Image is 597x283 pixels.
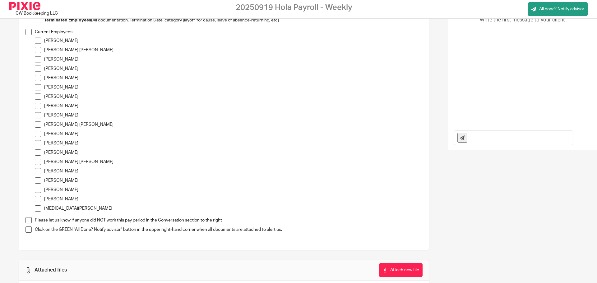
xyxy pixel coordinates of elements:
p: [PERSON_NAME] [44,112,422,118]
p: [PERSON_NAME] [44,168,422,174]
div: CW Bookkeeping LLC [16,10,58,16]
strong: Terminated Employees [44,18,91,22]
p: [PERSON_NAME] [44,149,422,156]
span: Write the first message to your client [480,16,565,24]
p: [PERSON_NAME] [PERSON_NAME] [44,159,422,165]
p: [PERSON_NAME] [PERSON_NAME] [44,47,422,53]
p: [PERSON_NAME] [44,75,422,81]
h2: 20250919 Hola Payroll - Weekly [236,3,352,12]
p: Click on the GREEN "All Done? Notify advisor" button in the upper right-hand corner when all docu... [35,226,422,233]
p: [PERSON_NAME] [44,187,422,193]
p: [PERSON_NAME] [44,84,422,90]
p: (All documentation, Termination Date, category [layoff, for cause, leave of absence-returning, etc] [44,17,422,23]
p: [PERSON_NAME] [PERSON_NAME] [44,121,422,128]
p: Please let us know if anyone did NOT work this pay period in the Conversation section to the right [35,217,422,223]
p: [PERSON_NAME] [44,38,422,44]
p: [PERSON_NAME] [44,56,422,62]
p: [PERSON_NAME] [44,131,422,137]
a: All done? Notify advisor [528,2,588,16]
p: Current Employees [35,29,422,35]
button: Attach new file [379,263,423,277]
p: [PERSON_NAME] [44,177,422,184]
p: [PERSON_NAME] [44,66,422,72]
div: Attached files [35,267,67,273]
p: [PERSON_NAME] [44,94,422,100]
p: [MEDICAL_DATA][PERSON_NAME] [44,205,422,212]
p: [PERSON_NAME] [44,140,422,146]
p: [PERSON_NAME] [44,196,422,202]
p: [PERSON_NAME] [44,103,422,109]
span: All done? Notify advisor [539,6,584,12]
div: CW Bookkeeping LLC [9,2,61,16]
